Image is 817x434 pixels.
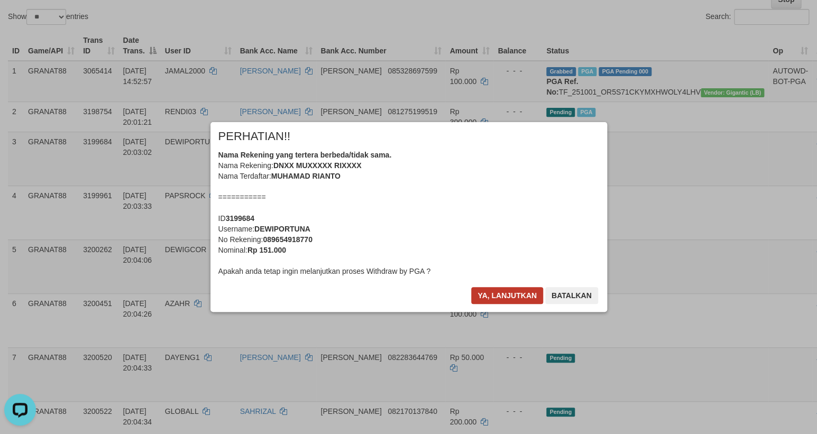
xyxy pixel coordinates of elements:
[254,225,310,233] b: DEWIPORTUNA
[218,151,392,159] b: Nama Rekening yang tertera berbeda/tidak sama.
[226,214,255,223] b: 3199684
[247,246,286,254] b: Rp 151.000
[218,131,291,142] span: PERHATIAN!!
[273,161,362,170] b: DNXX MUXXXXX RIXXXX
[218,150,599,276] div: Nama Rekening: Nama Terdaftar: =========== ID Username: No Rekening: Nominal: Apakah anda tetap i...
[263,235,312,244] b: 089654918770
[471,287,543,304] button: Ya, lanjutkan
[4,4,36,36] button: Open LiveChat chat widget
[545,287,598,304] button: Batalkan
[271,172,341,180] b: MUHAMAD RIANTO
